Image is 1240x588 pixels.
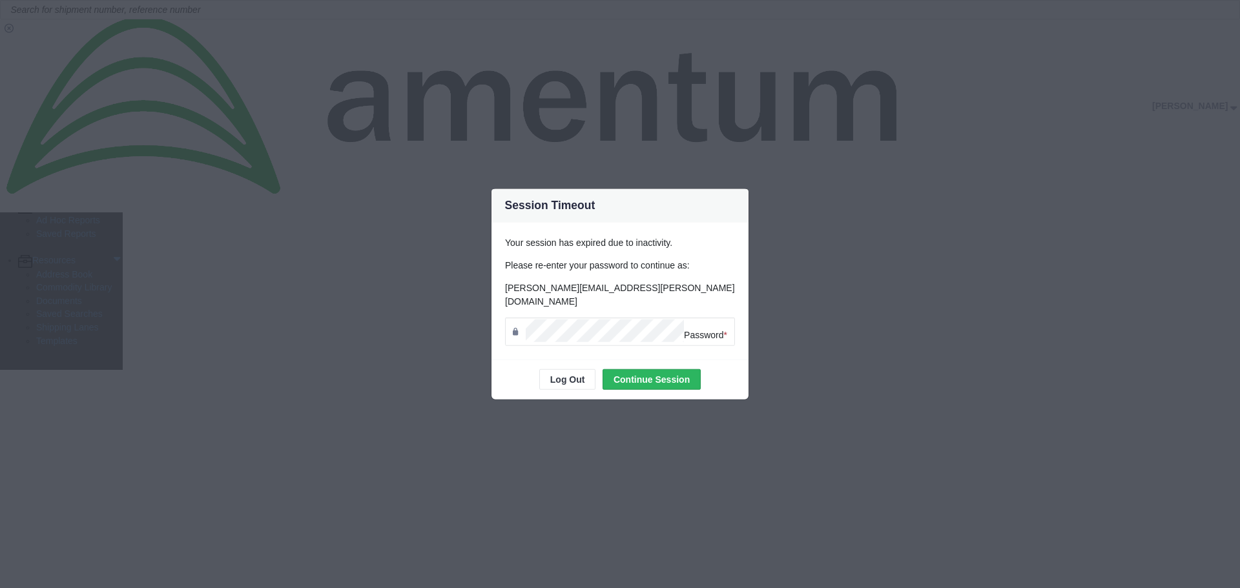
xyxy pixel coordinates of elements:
[505,236,735,249] p: Your session has expired due to inactivity.
[539,369,596,390] button: Log Out
[684,329,727,340] span: Password
[505,258,735,272] p: Please re-enter your password to continue as:
[505,197,595,214] h4: Session Timeout
[505,281,735,308] p: [PERSON_NAME][EMAIL_ADDRESS][PERSON_NAME][DOMAIN_NAME]
[603,369,701,390] button: Continue Session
